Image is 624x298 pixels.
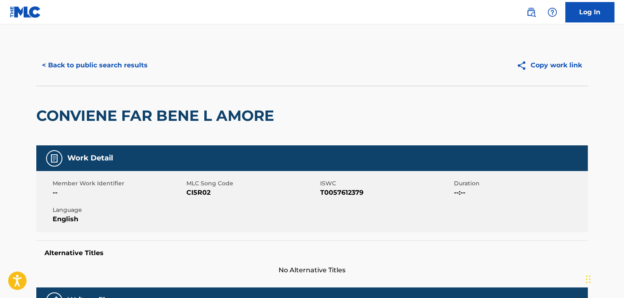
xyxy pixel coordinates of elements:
h5: Work Detail [67,153,113,163]
span: --:-- [454,188,586,198]
span: ISWC [320,179,452,188]
a: Public Search [523,4,539,20]
button: Copy work link [511,55,588,76]
span: Language [53,206,184,214]
button: < Back to public search results [36,55,153,76]
span: Member Work Identifier [53,179,184,188]
span: CI5R02 [186,188,318,198]
span: T0057612379 [320,188,452,198]
img: MLC Logo [10,6,41,18]
img: Copy work link [516,60,531,71]
img: help [547,7,557,17]
span: No Alternative Titles [36,265,588,275]
span: -- [53,188,184,198]
div: Help [544,4,560,20]
img: Work Detail [49,153,59,163]
span: English [53,214,184,224]
span: Duration [454,179,586,188]
h5: Alternative Titles [44,249,580,257]
iframe: Chat Widget [583,259,624,298]
div: Drag [586,267,591,291]
h2: CONVIENE FAR BENE L AMORE [36,107,278,125]
span: MLC Song Code [186,179,318,188]
img: search [526,7,536,17]
a: Log In [565,2,614,22]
